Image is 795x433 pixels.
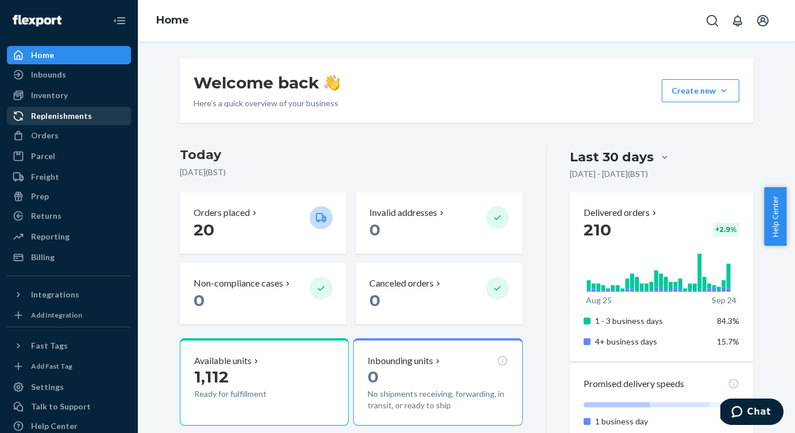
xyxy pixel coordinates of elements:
[7,107,131,125] a: Replenishments
[31,69,66,80] div: Inbounds
[353,338,522,426] button: Inbounding units0No shipments receiving, forwarding, in transit, or ready to ship
[7,397,131,416] button: Talk to Support
[194,388,300,400] p: Ready for fulfillment
[7,308,131,322] a: Add Integration
[7,187,131,206] a: Prep
[584,220,611,239] span: 210
[7,248,131,266] a: Billing
[7,86,131,105] a: Inventory
[180,167,523,178] p: [DATE] ( BST )
[7,378,131,396] a: Settings
[595,416,708,427] p: 1 business day
[701,9,724,32] button: Open Search Box
[7,65,131,84] a: Inbounds
[13,15,61,26] img: Flexport logo
[31,361,72,371] div: Add Fast Tag
[368,388,508,411] p: No shipments receiving, forwarding, in transit, or ready to ship
[7,207,131,225] a: Returns
[31,381,64,393] div: Settings
[194,277,283,290] p: Non-compliance cases
[31,110,92,122] div: Replenishments
[180,263,346,324] button: Non-compliance cases 0
[595,336,708,347] p: 4+ business days
[356,192,522,254] button: Invalid addresses 0
[180,338,349,426] button: Available units1,112Ready for fulfillment
[662,79,739,102] button: Create new
[7,285,131,304] button: Integrations
[713,222,739,237] div: + 2.9 %
[31,231,70,242] div: Reporting
[180,192,346,254] button: Orders placed 20
[7,359,131,373] a: Add Fast Tag
[31,252,55,263] div: Billing
[31,171,59,183] div: Freight
[712,295,736,306] p: Sep 24
[31,401,91,412] div: Talk to Support
[7,227,131,246] a: Reporting
[156,14,189,26] a: Home
[586,295,612,306] p: Aug 25
[194,220,214,239] span: 20
[31,420,78,432] div: Help Center
[147,4,198,37] ol: breadcrumbs
[726,9,749,32] button: Open notifications
[584,377,684,391] p: Promised delivery speeds
[764,187,786,246] button: Help Center
[7,46,131,64] a: Home
[31,49,54,61] div: Home
[595,315,708,327] p: 1 - 3 business days
[31,310,82,320] div: Add Integration
[717,337,739,346] span: 15.7%
[194,367,229,386] span: 1,112
[180,146,523,164] h3: Today
[31,289,79,300] div: Integrations
[369,220,380,239] span: 0
[108,9,131,32] button: Close Navigation
[194,98,340,109] p: Here’s a quick overview of your business
[7,126,131,145] a: Orders
[717,316,739,326] span: 84.3%
[369,291,380,310] span: 0
[194,354,252,368] p: Available units
[31,210,61,222] div: Returns
[7,168,131,186] a: Freight
[7,337,131,355] button: Fast Tags
[194,72,340,93] h1: Welcome back
[720,399,784,427] iframe: Opens a widget where you can chat to one of our agents
[751,9,774,32] button: Open account menu
[194,206,250,219] p: Orders placed
[31,191,49,202] div: Prep
[31,150,55,162] div: Parcel
[369,206,437,219] p: Invalid addresses
[570,148,654,166] div: Last 30 days
[7,147,131,165] a: Parcel
[368,367,379,386] span: 0
[31,90,68,101] div: Inventory
[324,75,340,91] img: hand-wave emoji
[570,168,648,180] p: [DATE] - [DATE] ( BST )
[368,354,433,368] p: Inbounding units
[356,263,522,324] button: Canceled orders 0
[31,130,59,141] div: Orders
[194,291,204,310] span: 0
[31,340,68,351] div: Fast Tags
[584,206,659,219] button: Delivered orders
[369,277,434,290] p: Canceled orders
